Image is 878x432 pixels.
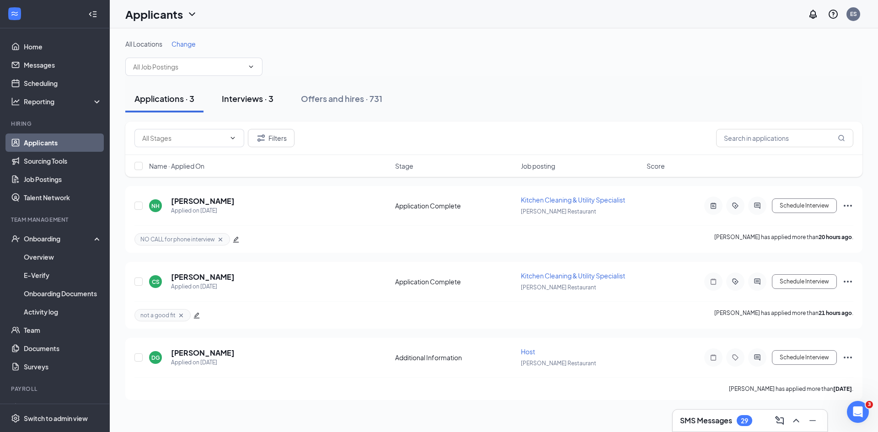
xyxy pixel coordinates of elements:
div: Reporting [24,97,102,106]
span: edit [193,312,200,319]
span: Change [171,40,196,48]
div: Team Management [11,216,100,224]
a: Overview [24,248,102,266]
div: Switch to admin view [24,414,88,423]
div: Payroll [11,385,100,393]
svg: Filter [256,133,267,144]
span: Host [521,347,535,356]
button: Schedule Interview [772,350,837,365]
a: Scheduling [24,74,102,92]
a: Surveys [24,357,102,376]
svg: QuestionInfo [828,9,839,20]
svg: MagnifyingGlass [838,134,845,142]
input: All Job Postings [133,62,244,72]
span: not a good fit [140,311,176,319]
h5: [PERSON_NAME] [171,348,235,358]
svg: ChevronDown [247,63,255,70]
span: Kitchen Cleaning & Utility Specialist [521,196,625,204]
span: Score [647,161,665,171]
div: Applied on [DATE] [171,282,235,291]
button: Filter Filters [248,129,294,147]
div: Interviews · 3 [222,93,273,104]
svg: WorkstreamLogo [10,9,19,18]
button: Schedule Interview [772,274,837,289]
svg: Ellipses [842,352,853,363]
input: All Stages [142,133,225,143]
div: Additional Information [395,353,515,362]
h5: [PERSON_NAME] [171,196,235,206]
a: Applicants [24,133,102,152]
span: [PERSON_NAME] Restaurant [521,208,596,215]
svg: ActiveChat [752,354,763,361]
span: [PERSON_NAME] Restaurant [521,284,596,291]
div: Application Complete [395,201,515,210]
svg: UserCheck [11,234,20,243]
span: Kitchen Cleaning & Utility Specialist [521,272,625,280]
a: E-Verify [24,266,102,284]
a: Messages [24,56,102,74]
svg: ChevronDown [187,9,198,20]
span: Job posting [521,161,555,171]
p: [PERSON_NAME] has applied more than . [714,233,853,245]
button: Schedule Interview [772,198,837,213]
a: PayrollCrown [24,399,102,417]
span: Name · Applied On [149,161,204,171]
svg: Minimize [807,415,818,426]
span: edit [233,236,239,243]
h3: SMS Messages [680,416,732,426]
svg: ActiveChat [752,278,763,285]
span: [PERSON_NAME] Restaurant [521,360,596,367]
svg: ActiveTag [730,278,741,285]
a: Sourcing Tools [24,152,102,170]
a: Team [24,321,102,339]
b: 21 hours ago [819,309,852,316]
svg: ActiveTag [730,202,741,209]
p: [PERSON_NAME] has applied more than . [729,385,853,393]
button: Minimize [805,413,820,428]
svg: ChevronUp [791,415,802,426]
a: Job Postings [24,170,102,188]
svg: ActiveChat [752,202,763,209]
svg: Tag [730,354,741,361]
p: [PERSON_NAME] has applied more than . [714,309,853,321]
svg: ActiveNote [708,202,719,209]
div: NH [151,202,160,210]
svg: Note [708,278,719,285]
svg: ChevronDown [229,134,236,142]
a: Documents [24,339,102,357]
input: Search in applications [716,129,853,147]
svg: Ellipses [842,200,853,211]
svg: Settings [11,414,20,423]
span: 3 [866,401,873,408]
div: Hiring [11,120,100,128]
svg: Analysis [11,97,20,106]
b: 20 hours ago [819,234,852,240]
div: CS [152,278,160,286]
a: Activity log [24,303,102,321]
a: Onboarding Documents [24,284,102,303]
span: Stage [395,161,413,171]
a: Talent Network [24,188,102,207]
div: Offers and hires · 731 [301,93,382,104]
div: DG [151,354,160,362]
svg: Collapse [88,10,97,19]
div: Onboarding [24,234,94,243]
div: Application Complete [395,277,515,286]
div: 29 [741,417,748,425]
svg: Cross [217,236,224,243]
svg: ComposeMessage [774,415,785,426]
a: Home [24,37,102,56]
svg: Cross [177,312,185,319]
div: Applied on [DATE] [171,358,235,367]
h1: Applicants [125,6,183,22]
div: Applied on [DATE] [171,206,235,215]
button: ComposeMessage [772,413,787,428]
span: NO CALL for phone interview [140,235,215,243]
div: ES [850,10,857,18]
iframe: Intercom live chat [847,401,869,423]
svg: Note [708,354,719,361]
svg: Notifications [808,9,819,20]
span: All Locations [125,40,162,48]
svg: Ellipses [842,276,853,287]
b: [DATE] [833,385,852,392]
